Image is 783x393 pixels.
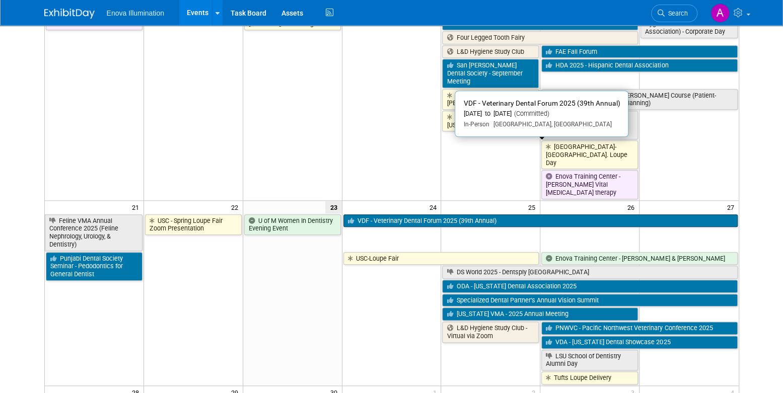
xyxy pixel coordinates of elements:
a: LSU School of Dentistry Alumni Day [541,350,638,370]
a: USC - Spring Loupe Fair Zoom Presentation [145,214,242,235]
span: 24 [428,201,441,213]
span: 25 [527,201,540,213]
span: Enova Illumination [107,9,164,17]
a: FAE Fall Forum [541,45,737,58]
a: [US_STATE] VMA - 2025 Annual Meeting [442,307,638,321]
a: L&D Hygiene Study Club - Virtual via Zoom [442,322,539,342]
a: [GEOGRAPHIC_DATA] - [PERSON_NAME] Course (Patient-Centered Dental Treatment Planning) [541,89,737,110]
a: VDF - Veterinary Dental Forum 2025 (39th Annual) [343,214,738,227]
span: In-Person [463,121,489,128]
span: Search [665,10,688,17]
a: ODA - [US_STATE] Dental Association 2025 [442,280,737,293]
a: Punjabi Dental Society Seminar - Pedodontics for General Dentist [46,252,143,281]
img: Abby Nelson [710,4,730,23]
a: U of M Women In Dentistry Evening Event [244,214,341,235]
a: PNWVC - Pacific Northwest Veterinary Conference 2025 [541,322,737,335]
a: Feline VMA Annual Conference 2025 (Feline Nephrology, Urology, & Dentistry) [45,214,143,251]
a: Four Legged Tooth Fairy [442,31,638,44]
div: [DATE] to [DATE] [463,110,620,118]
a: Specialized Dental Partner’s Annual Vision Summit [442,294,737,307]
span: VDF - Veterinary Dental Forum 2025 (39th Annual) [463,99,620,107]
a: L&D Hygiene Study Club [442,45,539,58]
a: USC-Loupe Fair [343,252,539,265]
a: Enova Training Center - [PERSON_NAME] Vital [MEDICAL_DATA] therapy [541,170,638,199]
span: 23 [325,201,342,213]
a: Enova Training Center - [PERSON_NAME] & [PERSON_NAME] [541,252,737,265]
a: San [PERSON_NAME] Dental Society - September Meeting [442,59,539,88]
span: 26 [626,201,639,213]
span: (Committed) [511,110,549,117]
span: 27 [726,201,739,213]
a: Tufts Loupe Delivery [541,371,638,384]
a: HDA 2025 - Hispanic Dental Association [541,59,737,72]
span: 22 [230,201,243,213]
a: VDA - [US_STATE] Dental Showcase 2025 [541,336,737,349]
a: DS World 2025 - Dentsply [GEOGRAPHIC_DATA] [442,266,737,279]
a: Search [651,5,697,22]
a: [GEOGRAPHIC_DATA][US_STATE]-Loupe Day [442,111,539,131]
img: ExhibitDay [44,9,95,19]
a: [GEOGRAPHIC_DATA]-[GEOGRAPHIC_DATA]. Loupe Day [541,140,638,169]
span: 21 [131,201,144,213]
span: [GEOGRAPHIC_DATA], [GEOGRAPHIC_DATA] [489,121,611,128]
a: UNC-[PERSON_NAME] Vendor Day [442,89,539,110]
